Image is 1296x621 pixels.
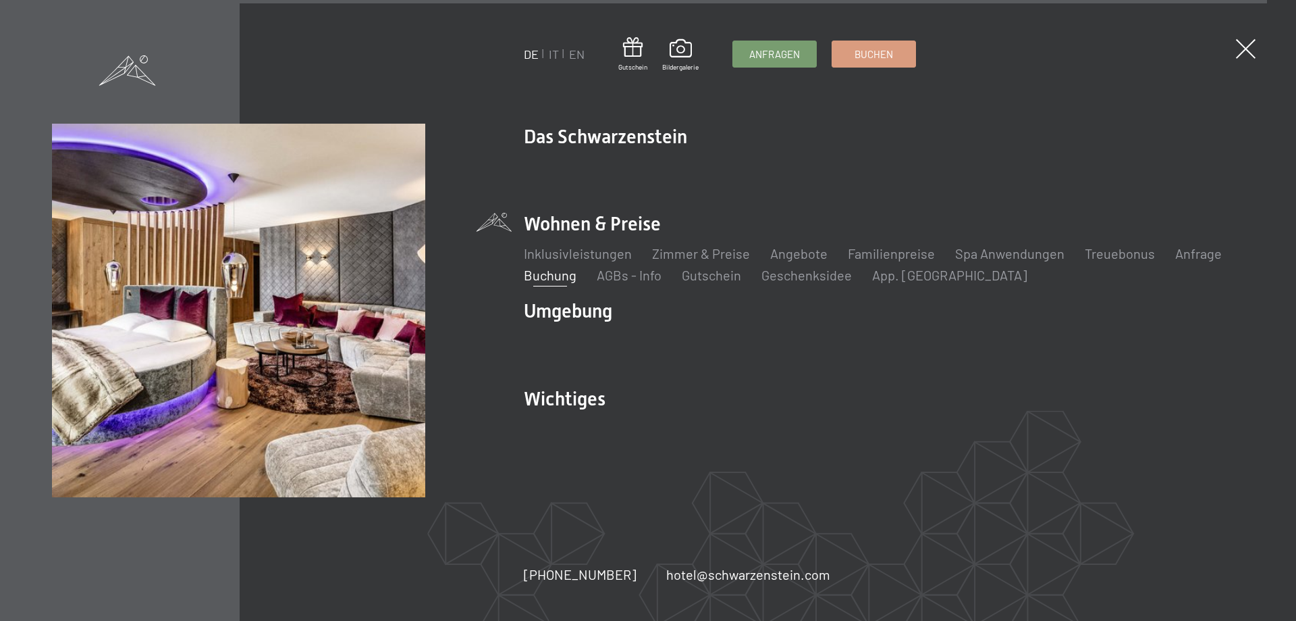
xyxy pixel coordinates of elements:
a: Inklusivleistungen [524,245,632,262]
a: Anfragen [733,41,816,67]
span: [PHONE_NUMBER] [524,566,637,582]
span: Gutschein [618,62,647,72]
a: [PHONE_NUMBER] [524,565,637,584]
a: Spa Anwendungen [955,245,1064,262]
a: Gutschein [618,37,647,72]
a: DE [524,47,539,61]
a: Anfrage [1175,245,1222,262]
a: Geschenksidee [761,267,852,283]
a: hotel@schwarzenstein.com [666,565,830,584]
span: Bildergalerie [662,62,699,72]
a: Zimmer & Preise [652,245,750,262]
a: Buchung [524,267,576,283]
a: EN [569,47,585,61]
a: Familienpreise [848,245,935,262]
span: Anfragen [749,47,800,61]
a: Buchen [832,41,915,67]
a: Bildergalerie [662,39,699,72]
a: Angebote [770,245,828,262]
a: Gutschein [682,267,741,283]
a: App. [GEOGRAPHIC_DATA] [872,267,1027,283]
a: Treuebonus [1085,245,1155,262]
a: AGBs - Info [597,267,661,283]
span: Buchen [855,47,893,61]
a: IT [549,47,559,61]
